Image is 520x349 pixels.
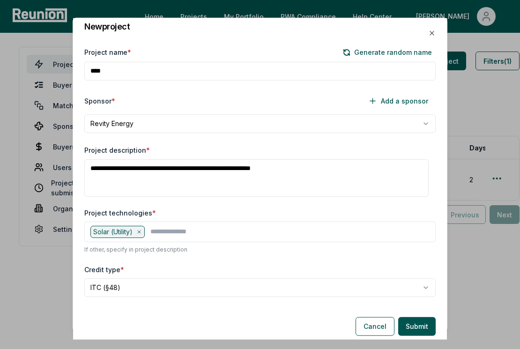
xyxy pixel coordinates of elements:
label: Project description [84,146,150,154]
button: Generate random name [339,47,436,58]
label: Sponsor [84,96,115,106]
div: Solar (Utility) [90,226,145,238]
label: Credit type [84,265,124,275]
button: Add a sponsor [361,92,436,111]
p: If other, specify in project description [84,246,436,253]
h2: New project [84,22,130,31]
label: Project technologies [84,208,156,218]
button: Cancel [356,317,394,336]
button: Submit [398,317,436,336]
label: Project name [84,47,131,57]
